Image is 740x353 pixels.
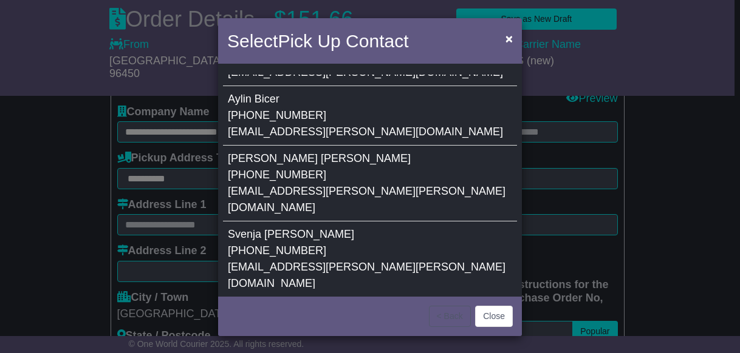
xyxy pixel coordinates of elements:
span: [PHONE_NUMBER] [228,244,326,257]
span: Bicer [255,93,279,105]
button: < Back [429,306,471,327]
span: [PERSON_NAME] [321,152,411,164]
h4: Select [227,27,408,55]
span: Aylin [228,93,252,105]
span: [PHONE_NUMBER] [228,109,326,121]
span: Pick Up [278,31,340,51]
span: Svenja [228,228,261,240]
span: [PERSON_NAME] [228,152,318,164]
span: [PERSON_NAME] [264,228,354,240]
span: Contact [346,31,408,51]
span: [EMAIL_ADDRESS][PERSON_NAME][PERSON_NAME][DOMAIN_NAME] [228,261,505,289]
span: [EMAIL_ADDRESS][PERSON_NAME][PERSON_NAME][DOMAIN_NAME] [228,185,505,213]
button: Close [499,26,519,51]
span: × [505,32,513,45]
button: Close [475,306,513,327]
span: [PHONE_NUMBER] [228,169,326,181]
span: [EMAIL_ADDRESS][PERSON_NAME][DOMAIN_NAME] [228,126,503,138]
